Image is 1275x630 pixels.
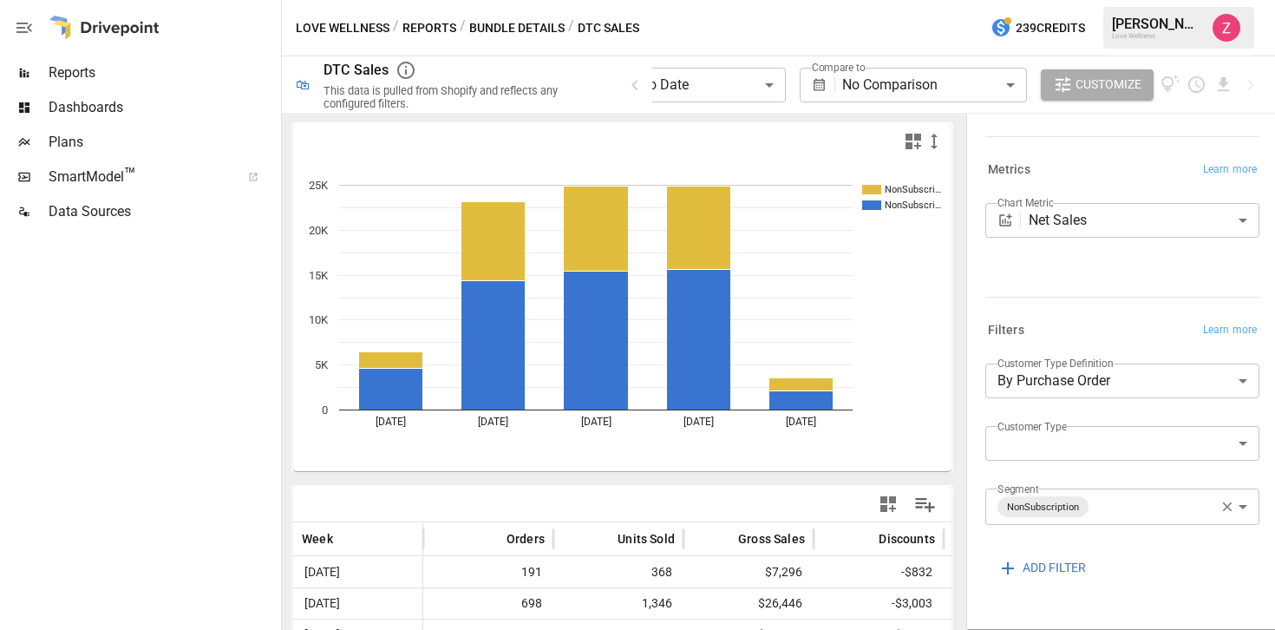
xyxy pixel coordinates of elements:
label: Compare to [812,60,866,75]
button: Sort [853,527,877,551]
span: Week [302,530,333,548]
div: / [393,17,399,39]
span: $26,446 [692,588,805,619]
text: NonSubscri… [885,200,941,211]
button: Schedule report [1187,75,1206,95]
button: Sort [592,527,616,551]
h6: Filters [988,321,1024,340]
span: Learn more [1203,161,1257,179]
span: NonSubscription [1000,497,1086,517]
text: [DATE] [581,416,611,428]
span: ™ [124,164,136,186]
label: Chart Metric [997,195,1054,210]
text: [DATE] [376,416,406,428]
button: Reports [402,17,456,39]
label: Segment [997,482,1038,496]
span: Discounts [879,530,935,548]
div: / [460,17,466,39]
button: Sort [481,527,505,551]
span: ADD FILTER [1023,557,1086,579]
button: Bundle Details [469,17,565,39]
label: Customer Type Definition [997,356,1114,371]
button: 239Credits [984,12,1092,44]
div: No Comparison [842,68,1026,102]
button: Love Wellness [296,17,389,39]
span: Data Sources [49,201,278,222]
span: -$3,003 [822,588,935,619]
span: [DATE] [302,588,343,619]
span: 698 [432,588,545,619]
button: Sort [335,527,359,551]
div: This data is pulled from Shopify and reflects any configured filters. [324,84,604,110]
button: Sort [712,527,736,551]
img: Zoe Keller [1213,14,1240,42]
svg: A chart. [293,159,951,471]
button: View documentation [1161,69,1180,101]
button: Manage Columns [906,485,945,524]
span: $7,296 [692,557,805,587]
span: Customize [1076,74,1141,95]
text: [DATE] [683,416,714,428]
span: 239 Credits [1016,17,1085,39]
button: Download report [1213,75,1233,95]
span: Orders [507,530,545,548]
text: 10K [309,313,329,326]
span: Gross Sales [738,530,805,548]
span: Units Sold [618,530,675,548]
div: [PERSON_NAME] [1112,16,1202,32]
span: Plans [49,132,278,153]
text: NonSubscri… [885,184,941,195]
span: 368 [562,557,675,587]
text: 15K [309,269,329,282]
text: 5K [315,358,329,371]
span: Reports [49,62,278,83]
div: Net Sales [1029,203,1259,238]
span: Learn more [1203,322,1257,339]
button: Customize [1041,69,1154,101]
span: [DATE] [302,557,343,587]
text: [DATE] [478,416,508,428]
label: Customer Type [997,419,1067,434]
div: DTC Sales [324,62,389,78]
h6: Metrics [988,161,1030,180]
span: Dashboards [49,97,278,118]
button: ADD FILTER [985,553,1098,584]
text: [DATE] [786,416,816,428]
span: -$832 [822,557,935,587]
div: Love Wellness [1112,32,1202,40]
span: 1,346 [562,588,675,619]
div: 🛍 [296,76,310,93]
span: 191 [432,557,545,587]
button: Zoe Keller [1202,3,1251,52]
text: 25K [309,179,329,192]
div: / [568,17,574,39]
div: By Purchase Order [985,364,1259,398]
text: 20K [309,224,329,237]
span: SmartModel [49,167,229,187]
text: 0 [322,404,328,417]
